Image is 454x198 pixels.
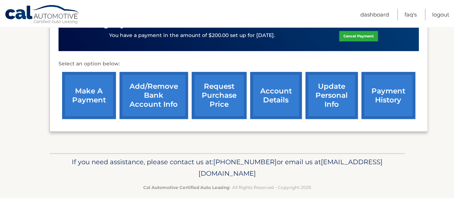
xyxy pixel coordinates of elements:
a: Dashboard [360,9,389,20]
span: [PHONE_NUMBER] [213,158,277,166]
a: Add/Remove bank account info [120,72,188,119]
a: payment history [361,72,415,119]
a: update personal info [305,72,358,119]
a: Cancel Payment [339,31,378,41]
p: Select an option below: [58,60,419,68]
a: FAQ's [404,9,417,20]
a: account details [250,72,302,119]
a: make a payment [62,72,116,119]
span: [EMAIL_ADDRESS][DOMAIN_NAME] [198,158,383,178]
a: Cal Automotive [5,5,80,26]
p: If you need assistance, please contact us at: or email us at [54,156,400,179]
p: You have a payment in the amount of $200.00 set up for [DATE]. [109,32,275,40]
a: Logout [432,9,449,20]
a: request purchase price [192,72,247,119]
p: - All Rights Reserved - Copyright 2025 [54,184,400,191]
strong: Cal Automotive Certified Auto Leasing [143,185,229,190]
